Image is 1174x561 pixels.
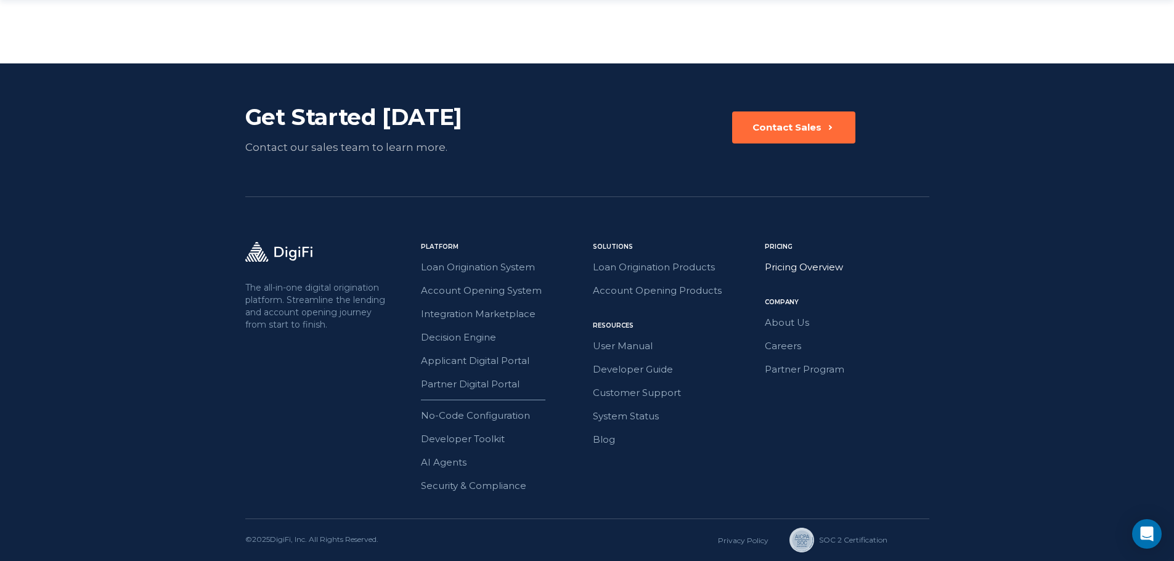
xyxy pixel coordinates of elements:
[593,385,757,401] a: Customer Support
[593,361,757,377] a: Developer Guide
[593,432,757,448] a: Blog
[421,259,585,275] a: Loan Origination System
[421,329,585,345] a: Decision Engine
[421,283,585,299] a: Account Opening System
[421,431,585,447] a: Developer Toolkit
[732,111,855,156] a: Contact Sales
[752,121,821,134] div: Contact Sales
[789,528,871,552] a: SOC 2 Сertification
[593,283,757,299] a: Account Opening Products
[765,259,929,275] a: Pricing Overview
[593,321,757,331] div: Resources
[765,361,929,377] a: Partner Program
[593,259,757,275] a: Loan Origination Products
[245,139,520,156] div: Contact our sales team to learn more.
[765,242,929,252] div: Pricing
[421,408,585,424] a: No-Code Configuration
[593,338,757,354] a: User Manual
[245,534,378,546] div: © 2025 DigiFi, Inc. All Rights Reserved.
[421,353,585,369] a: Applicant Digital Portal
[819,535,887,546] div: SOC 2 Сertification
[421,454,585,470] a: AI Agents
[421,242,585,252] div: Platform
[421,376,585,392] a: Partner Digital Portal
[1132,519,1162,549] div: Open Intercom Messenger
[593,242,757,252] div: Solutions
[593,408,757,424] a: System Status
[765,338,929,354] a: Careers
[732,111,855,143] button: Contact Sales
[245,103,520,131] div: Get Started [DATE]
[421,478,585,494] a: Security & Compliance
[245,281,388,331] p: The all-in-one digital origination platform. Streamline the lending and account opening journey f...
[765,297,929,307] div: Company
[765,315,929,331] a: About Us
[421,306,585,322] a: Integration Marketplace
[718,536,768,545] a: Privacy Policy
